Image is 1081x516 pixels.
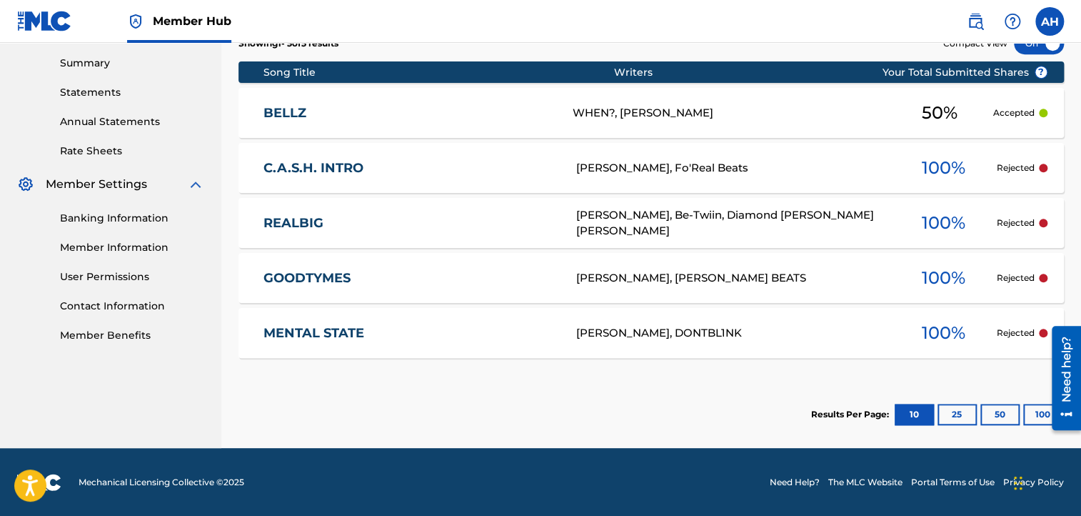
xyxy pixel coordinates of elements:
[1035,7,1064,36] div: User Menu
[993,106,1035,119] p: Accepted
[17,474,61,491] img: logo
[921,155,965,181] span: 100 %
[998,7,1027,36] div: Help
[921,320,965,346] span: 100 %
[921,210,965,236] span: 100 %
[1004,13,1021,30] img: help
[263,105,553,121] a: BELLZ
[60,269,204,284] a: User Permissions
[576,325,890,342] div: [PERSON_NAME], DONTBL1NK
[576,207,890,239] div: [PERSON_NAME], Be-Twiin, Diamond [PERSON_NAME] [PERSON_NAME]
[127,13,144,30] img: Top Rightsholder
[1041,320,1081,435] iframe: Resource Center
[153,13,231,29] span: Member Hub
[1023,404,1062,425] button: 100
[60,211,204,226] a: Banking Information
[883,65,1047,80] span: Your Total Submitted Shares
[997,327,1035,339] p: Rejected
[17,176,34,193] img: Member Settings
[238,37,338,50] p: Showing 1 - 5 of 5 results
[922,100,957,126] span: 50 %
[263,160,557,177] a: C.A.S.H. INTRO
[961,7,990,36] a: Public Search
[576,160,890,177] div: [PERSON_NAME], Fo'Real Beats
[911,476,995,489] a: Portal Terms of Use
[1035,66,1047,78] span: ?
[828,476,902,489] a: The MLC Website
[60,144,204,159] a: Rate Sheets
[263,65,614,80] div: Song Title
[1014,462,1022,505] div: Drag
[46,176,147,193] span: Member Settings
[1003,476,1064,489] a: Privacy Policy
[263,325,557,342] a: MENTAL STATE
[573,105,886,121] div: WHEN?, [PERSON_NAME]
[811,408,893,421] p: Results Per Page:
[263,270,557,287] a: GOODTYMES
[60,56,204,71] a: Summary
[263,215,557,232] a: REALBIG
[187,176,204,193] img: expand
[17,11,72,31] img: MLC Logo
[614,65,927,80] div: Writers
[980,404,1020,425] button: 50
[79,476,244,489] span: Mechanical Licensing Collective © 2025
[997,162,1035,174] p: Rejected
[576,270,890,287] div: [PERSON_NAME], [PERSON_NAME] BEATS
[997,272,1035,284] p: Rejected
[60,114,204,129] a: Annual Statements
[937,404,977,425] button: 25
[997,217,1035,229] p: Rejected
[967,13,984,30] img: search
[943,37,1007,50] span: Compact View
[60,328,204,343] a: Member Benefits
[1010,447,1081,516] iframe: Chat Widget
[60,240,204,255] a: Member Information
[770,476,820,489] a: Need Help?
[895,404,934,425] button: 10
[60,85,204,100] a: Statements
[921,265,965,291] span: 100 %
[60,299,204,314] a: Contact Information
